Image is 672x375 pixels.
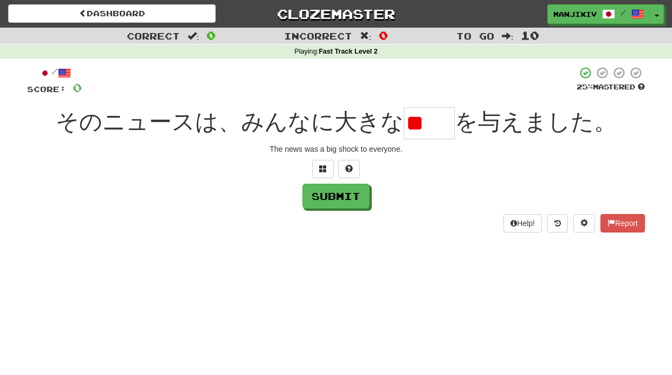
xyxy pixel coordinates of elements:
button: Single letter hint - you only get 1 per sentence and score half the points! alt+h [338,160,360,178]
span: : [502,31,514,41]
span: : [360,31,372,41]
span: 0 [73,81,82,94]
span: To go [456,30,494,41]
span: そのニュースは、みんなに大きな [56,109,404,134]
div: / [27,66,82,80]
span: : [188,31,199,41]
div: Mastered [577,82,645,92]
span: ManjiXIV [553,9,597,19]
span: を与えました。 [455,109,617,134]
span: Score: [27,85,66,94]
span: 10 [521,29,539,42]
span: 25 % [577,82,593,91]
div: The news was a big shock to everyone. [27,144,645,154]
strong: Fast Track Level 2 [319,48,378,55]
button: Round history (alt+y) [547,214,568,232]
button: Submit [302,184,370,209]
button: Switch sentence to multiple choice alt+p [312,160,334,178]
span: / [621,9,626,16]
a: ManjiXIV / [547,4,650,24]
a: Clozemaster [232,4,440,23]
button: Report [600,214,645,232]
span: Incorrect [284,30,352,41]
span: Correct [127,30,180,41]
span: 0 [379,29,388,42]
a: Dashboard [8,4,216,23]
span: 0 [206,29,216,42]
button: Help! [503,214,542,232]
